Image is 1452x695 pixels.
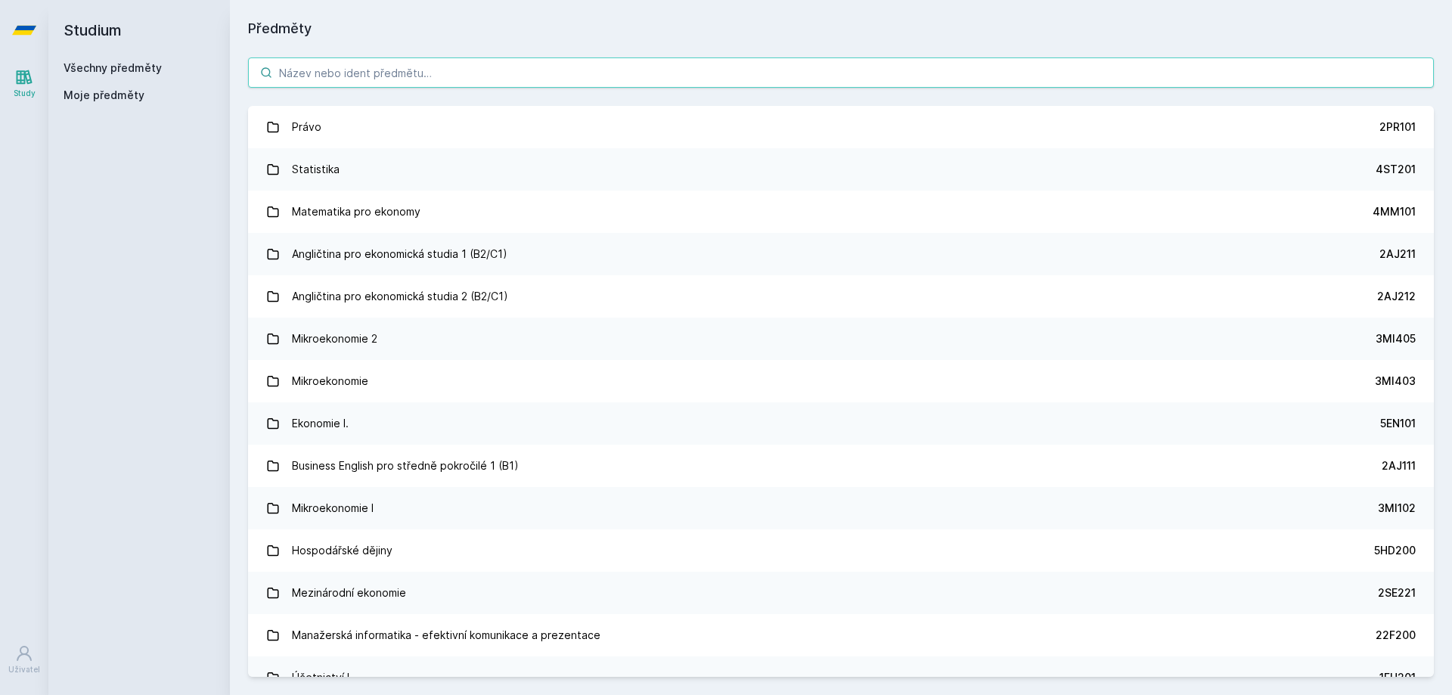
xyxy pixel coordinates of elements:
div: Manažerská informatika - efektivní komunikace a prezentace [292,620,600,650]
div: 5EN101 [1380,416,1416,431]
div: Angličtina pro ekonomická studia 1 (B2/C1) [292,239,507,269]
div: Angličtina pro ekonomická studia 2 (B2/C1) [292,281,508,312]
div: 2PR101 [1379,119,1416,135]
div: 2SE221 [1378,585,1416,600]
div: Uživatel [8,664,40,675]
a: Angličtina pro ekonomická studia 2 (B2/C1) 2AJ212 [248,275,1434,318]
a: Mikroekonomie 2 3MI405 [248,318,1434,360]
div: Mikroekonomie [292,366,368,396]
div: 1FU201 [1379,670,1416,685]
div: 3MI102 [1378,501,1416,516]
a: Statistika 4ST201 [248,148,1434,191]
div: Mikroekonomie 2 [292,324,377,354]
div: Hospodářské dějiny [292,535,392,566]
a: Mikroekonomie 3MI403 [248,360,1434,402]
div: Mezinárodní ekonomie [292,578,406,608]
div: Právo [292,112,321,142]
div: 22F200 [1376,628,1416,643]
a: Všechny předměty [64,61,162,74]
div: 3MI405 [1376,331,1416,346]
a: Ekonomie I. 5EN101 [248,402,1434,445]
a: Business English pro středně pokročilé 1 (B1) 2AJ111 [248,445,1434,487]
a: Mikroekonomie I 3MI102 [248,487,1434,529]
input: Název nebo ident předmětu… [248,57,1434,88]
div: Business English pro středně pokročilé 1 (B1) [292,451,519,481]
a: Uživatel [3,637,45,683]
a: Matematika pro ekonomy 4MM101 [248,191,1434,233]
a: Study [3,61,45,107]
div: Study [14,88,36,99]
a: Manažerská informatika - efektivní komunikace a prezentace 22F200 [248,614,1434,656]
div: Účetnictví I. [292,662,352,693]
div: Mikroekonomie I [292,493,374,523]
div: Statistika [292,154,340,185]
div: 4ST201 [1376,162,1416,177]
div: Matematika pro ekonomy [292,197,420,227]
div: 4MM101 [1373,204,1416,219]
div: 5HD200 [1374,543,1416,558]
a: Hospodářské dějiny 5HD200 [248,529,1434,572]
h1: Předměty [248,18,1434,39]
div: Ekonomie I. [292,408,349,439]
div: 2AJ111 [1382,458,1416,473]
a: Angličtina pro ekonomická studia 1 (B2/C1) 2AJ211 [248,233,1434,275]
a: Mezinárodní ekonomie 2SE221 [248,572,1434,614]
div: 3MI403 [1375,374,1416,389]
div: 2AJ212 [1377,289,1416,304]
a: Právo 2PR101 [248,106,1434,148]
div: 2AJ211 [1379,247,1416,262]
span: Moje předměty [64,88,144,103]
